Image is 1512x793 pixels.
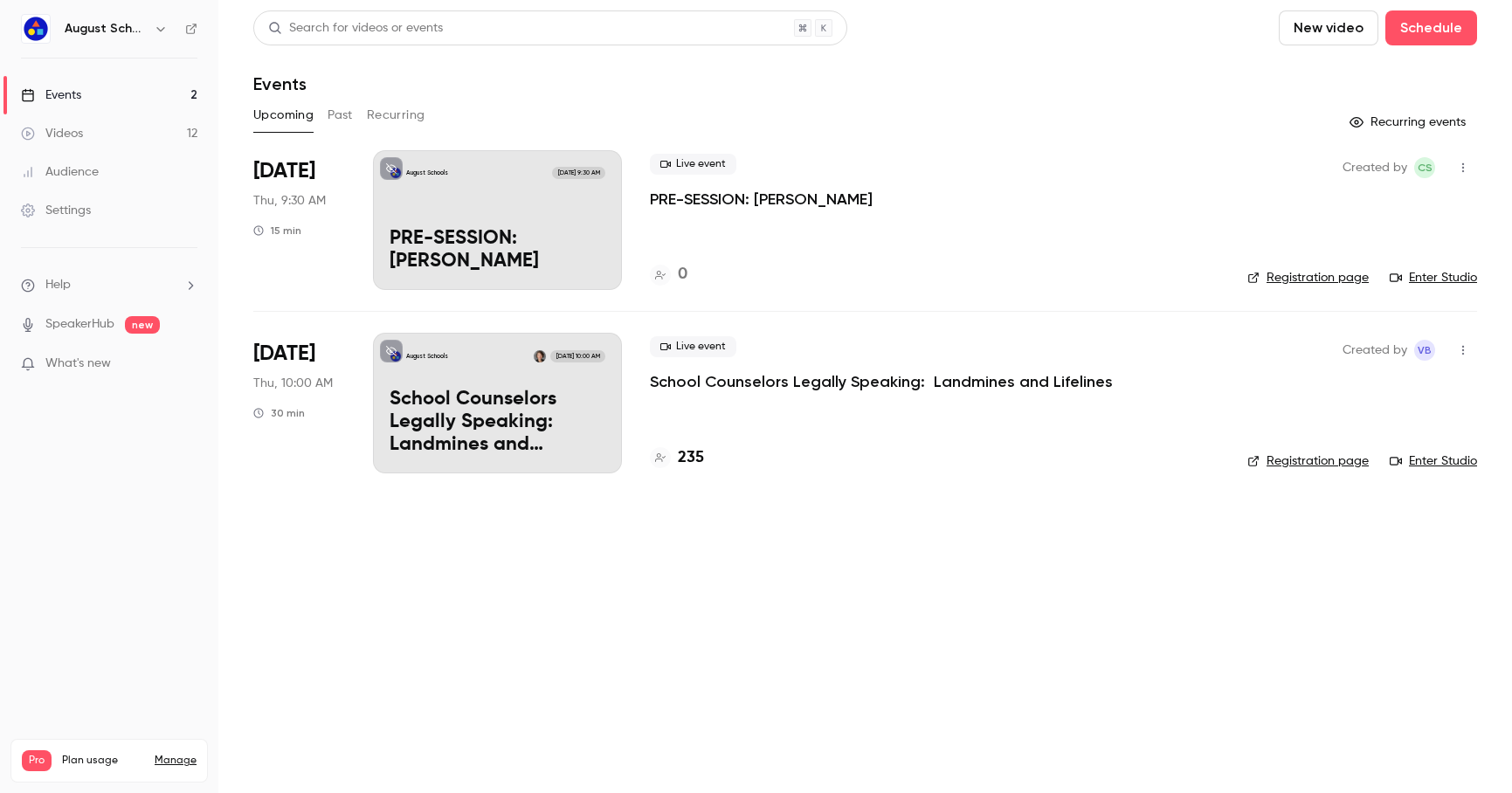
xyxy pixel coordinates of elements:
[21,163,99,181] div: Audience
[406,169,448,177] p: August Schools
[406,352,448,361] p: August Schools
[650,336,736,357] span: Live event
[678,263,687,286] h4: 0
[534,350,546,362] img: Dr. Carolyn Stone
[155,754,197,768] a: Manage
[62,754,144,768] span: Plan usage
[253,375,333,392] span: Thu, 10:00 AM
[373,333,622,472] a: School Counselors Legally Speaking: Landmines and LifelinesAugust SchoolsDr. Carolyn Stone[DATE] ...
[1342,108,1477,136] button: Recurring events
[550,350,604,362] span: [DATE] 10:00 AM
[1414,340,1435,361] span: Victoria Bush
[650,371,1113,392] a: School Counselors Legally Speaking: Landmines and Lifelines
[253,340,315,368] span: [DATE]
[253,333,345,472] div: Aug 28 Thu, 10:00 AM (America/Los Angeles)
[678,446,704,470] h4: 235
[1247,452,1369,470] a: Registration page
[21,125,83,142] div: Videos
[45,315,114,334] a: SpeakerHub
[650,263,687,286] a: 0
[1279,10,1378,45] button: New video
[65,20,147,38] h6: August Schools
[45,276,71,294] span: Help
[1418,157,1433,178] span: CS
[268,19,443,38] div: Search for videos or events
[373,150,622,290] a: PRE-SESSION: Dr. StoneAugust Schools[DATE] 9:30 AMPRE-SESSION: [PERSON_NAME]
[1385,10,1477,45] button: Schedule
[650,154,736,175] span: Live event
[1418,340,1432,361] span: VB
[125,316,160,334] span: new
[1414,157,1435,178] span: Chloe Squitiero
[390,389,605,456] p: School Counselors Legally Speaking: Landmines and Lifelines
[1247,269,1369,286] a: Registration page
[21,202,91,219] div: Settings
[253,406,305,420] div: 30 min
[21,276,197,294] li: help-dropdown-opener
[390,228,605,273] p: PRE-SESSION: [PERSON_NAME]
[1343,340,1407,361] span: Created by
[650,189,873,210] a: PRE-SESSION: [PERSON_NAME]
[22,750,52,771] span: Pro
[1390,269,1477,286] a: Enter Studio
[1343,157,1407,178] span: Created by
[176,356,197,372] iframe: Noticeable Trigger
[367,101,425,129] button: Recurring
[253,224,301,238] div: 15 min
[253,73,307,94] h1: Events
[328,101,353,129] button: Past
[253,157,315,185] span: [DATE]
[253,101,314,129] button: Upcoming
[552,167,604,179] span: [DATE] 9:30 AM
[1390,452,1477,470] a: Enter Studio
[253,150,345,290] div: Aug 28 Thu, 12:30 PM (America/New York)
[22,15,50,43] img: August Schools
[45,355,111,373] span: What's new
[253,192,326,210] span: Thu, 9:30 AM
[650,446,704,470] a: 235
[21,86,81,104] div: Events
